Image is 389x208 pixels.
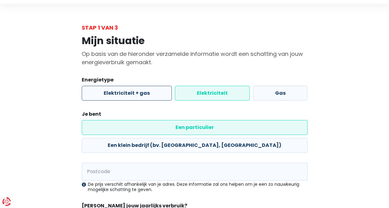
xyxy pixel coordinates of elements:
h1: Mijn situatie [82,35,308,47]
div: De prijs verschilt afhankelijk van je adres. Deze informatie zal ons helpen om je een zo nauwkeur... [82,182,308,192]
label: Elektriciteit [175,86,250,101]
legend: Energietype [82,76,308,86]
label: Een klein bedrijf (bv. [GEOGRAPHIC_DATA], [GEOGRAPHIC_DATA]) [82,138,308,153]
legend: Je bent [82,110,308,120]
label: Gas [253,86,307,101]
label: Elektriciteit + gas [82,86,172,101]
label: Een particulier [82,120,308,135]
input: 1000 [82,163,308,181]
p: Op basis van de hieronder verzamelde informatie wordt een schatting van jouw energieverbruik gema... [82,50,308,66]
div: Stap 1 van 3 [82,23,308,32]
